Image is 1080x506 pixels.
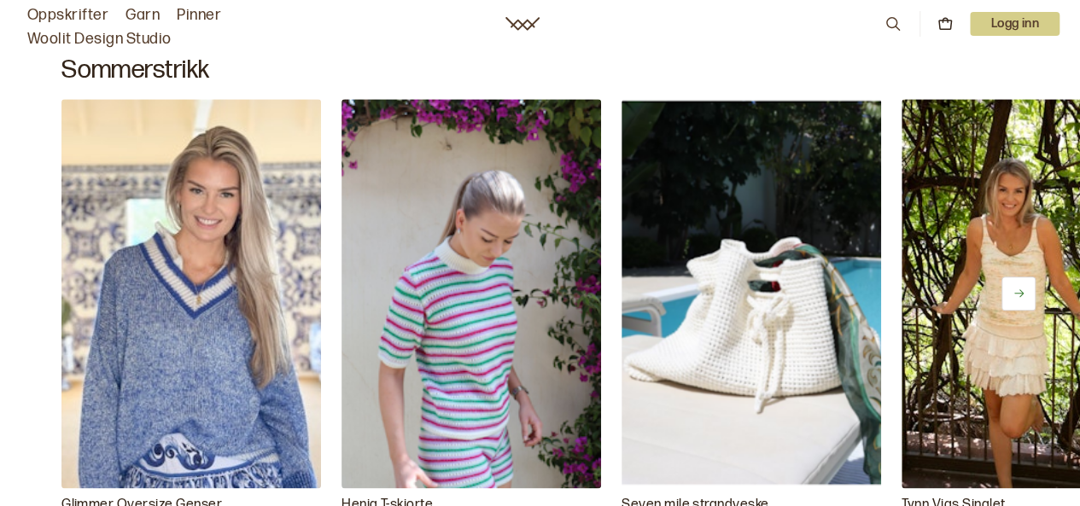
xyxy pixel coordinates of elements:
[505,17,540,31] a: Woolit
[342,99,601,488] img: Iselin Hafseld DG 453-14 Nydelig flerfarget T-skjorte i Baby Ull fra Dalegarn, 100% merinoull - s...
[970,12,1060,36] p: Logg inn
[61,55,1019,85] h2: Sommerstrikk
[177,3,221,27] a: Pinner
[27,27,172,51] a: Woolit Design Studio
[970,12,1060,36] button: User dropdown
[27,3,108,27] a: Oppskrifter
[622,99,881,488] img: Brit Frafjord Ørstavik DG 452 - 08 Lekker strandveske strikket i 100% økologisk bomull
[126,3,160,27] a: Garn
[61,99,321,488] img: Ane Kydland Thomassen DG 488 - 09 Vi har heldigital oppskrift og garnpakke til Glimmer Oversize G...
